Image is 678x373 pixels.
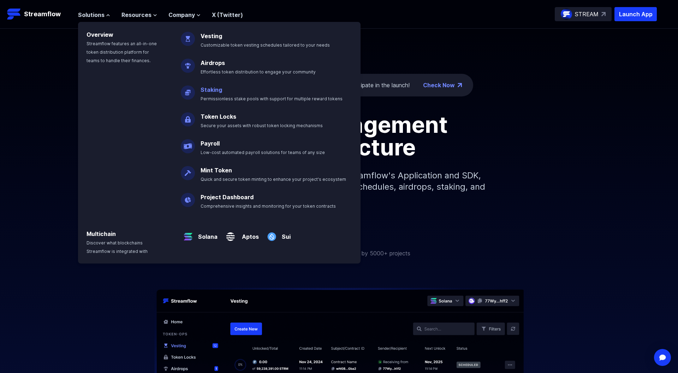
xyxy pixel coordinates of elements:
a: STREAM [555,7,612,21]
span: Resources [121,11,151,19]
img: Sui [264,224,279,244]
a: Airdrops [201,59,225,66]
img: streamflow-logo-circle.png [561,8,572,20]
img: Vesting [181,26,195,46]
a: Overview [87,31,113,38]
a: Project Dashboard [201,194,254,201]
p: Trusted by 5000+ projects [340,249,410,257]
img: top-right-arrow.png [458,83,462,87]
a: Vesting [201,32,222,40]
img: Project Dashboard [181,187,195,207]
button: Resources [121,11,157,19]
img: Streamflow Logo [7,7,21,21]
button: Company [168,11,201,19]
a: Check Now [423,81,455,89]
span: Low-cost automated payroll solutions for teams of any size [201,150,325,155]
a: Token Locks [201,113,236,120]
a: X (Twitter) [212,11,243,18]
img: Mint Token [181,160,195,180]
span: Discover what blockchains Streamflow is integrated with [87,240,148,254]
span: Permissionless stake pools with support for multiple reward tokens [201,96,343,101]
div: Open Intercom Messenger [654,349,671,366]
button: Launch App [614,7,657,21]
a: Aptos [238,227,259,241]
span: Company [168,11,195,19]
img: Solana [181,224,195,244]
img: Aptos [223,224,238,244]
span: Streamflow features an all-in-one token distribution platform for teams to handle their finances. [87,41,157,63]
span: Quick and secure token minting to enhance your project's ecosystem [201,177,346,182]
img: Token Locks [181,107,195,126]
p: Streamflow [24,9,61,19]
a: Mint Token [201,167,232,174]
span: Effortless token distribution to engage your community [201,69,316,75]
a: Solana [195,227,218,241]
span: Solutions [78,11,105,19]
img: Airdrops [181,53,195,73]
a: Multichain [87,230,116,237]
span: Customizable token vesting schedules tailored to your needs [201,42,330,48]
a: Payroll [201,140,220,147]
a: Streamflow [7,7,71,21]
a: Staking [201,86,222,93]
img: Staking [181,80,195,100]
p: STREAM [575,10,599,18]
a: Sui [279,227,291,241]
span: Secure your assets with robust token locking mechanisms [201,123,323,128]
img: Payroll [181,134,195,153]
img: top-right-arrow.svg [601,12,606,16]
span: Comprehensive insights and monitoring for your token contracts [201,203,336,209]
button: Solutions [78,11,110,19]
